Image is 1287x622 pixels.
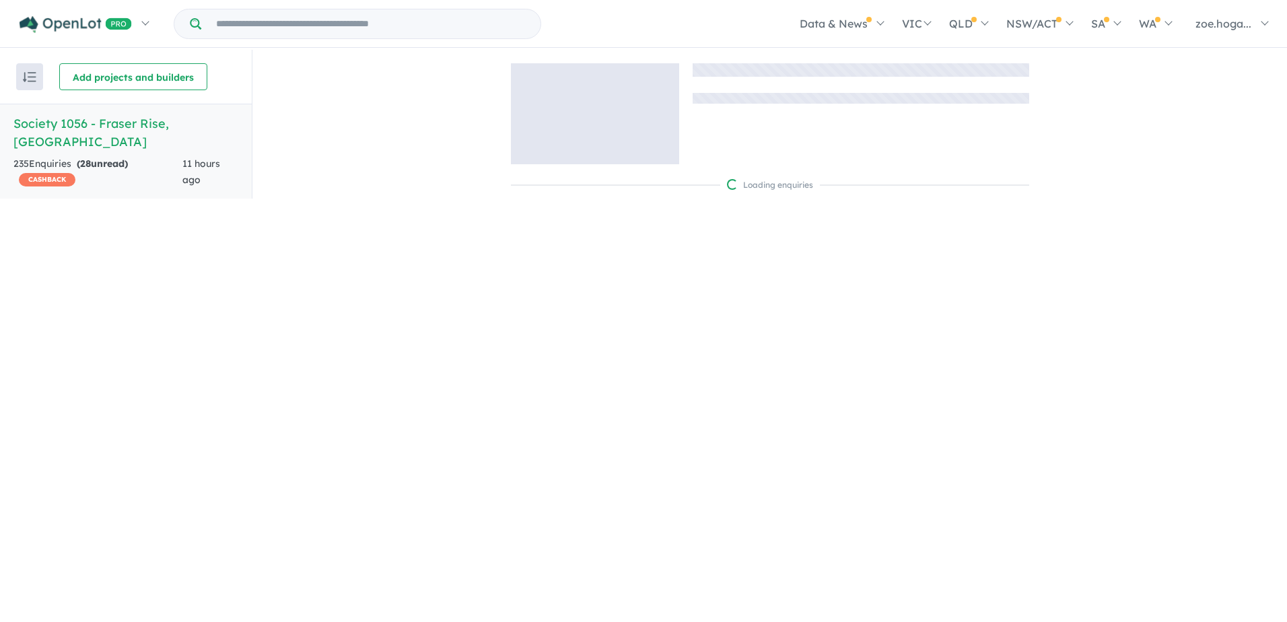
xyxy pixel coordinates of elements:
[204,9,538,38] input: Try estate name, suburb, builder or developer
[13,156,182,188] div: 235 Enquir ies
[1195,17,1251,30] span: zoe.hoga...
[23,72,36,82] img: sort.svg
[182,158,220,186] span: 11 hours ago
[20,16,132,33] img: Openlot PRO Logo White
[59,63,207,90] button: Add projects and builders
[77,158,128,170] strong: ( unread)
[80,158,91,170] span: 28
[13,114,238,151] h5: Society 1056 - Fraser Rise , [GEOGRAPHIC_DATA]
[727,178,813,192] div: Loading enquiries
[19,173,75,186] span: CASHBACK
